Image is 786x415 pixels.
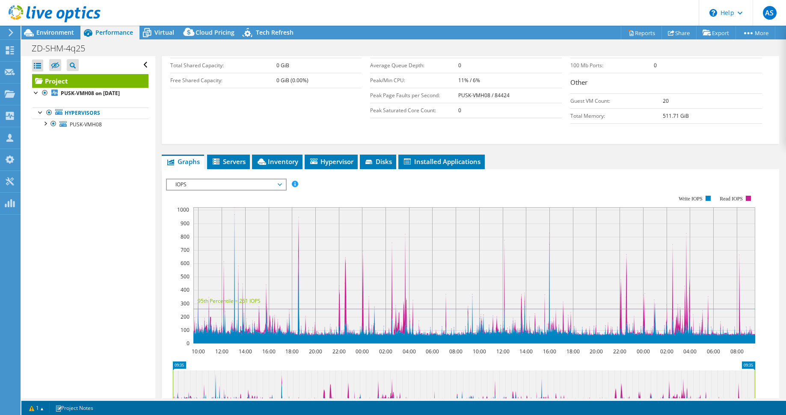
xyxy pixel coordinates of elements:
[566,348,579,355] text: 18:00
[570,108,663,123] td: Total Memory:
[472,348,486,355] text: 10:00
[355,348,368,355] text: 00:00
[154,28,174,36] span: Virtual
[256,157,298,166] span: Inventory
[181,246,190,254] text: 700
[181,300,190,307] text: 300
[70,121,102,128] span: PUSK-VMH08
[198,297,261,305] text: 95th Percentile = 261 IOPS
[181,220,190,227] text: 900
[256,28,294,36] span: Tech Refresh
[181,286,190,293] text: 400
[181,313,190,320] text: 200
[276,77,308,84] b: 0 GiB (0.00%)
[308,348,322,355] text: 20:00
[32,74,148,88] a: Project
[679,196,703,202] text: Write IOPS
[370,88,458,103] td: Peak Page Faults per Second:
[171,179,281,190] span: IOPS
[709,9,717,17] svg: \n
[403,157,480,166] span: Installed Applications
[370,103,458,118] td: Peak Saturated Core Count:
[32,119,148,130] a: PUSK-VMH08
[276,62,289,69] b: 0 GiB
[28,44,98,53] h1: ZD-SHM-4q25
[663,112,689,119] b: 511.71 GiB
[636,348,650,355] text: 00:00
[458,107,461,114] b: 0
[660,348,673,355] text: 02:00
[425,348,439,355] text: 06:00
[181,273,190,280] text: 500
[370,73,458,88] td: Peak/Min CPU:
[49,403,99,413] a: Project Notes
[332,348,345,355] text: 22:00
[654,62,657,69] b: 0
[696,26,736,39] a: Export
[683,348,696,355] text: 04:00
[519,348,532,355] text: 14:00
[191,348,205,355] text: 10:00
[613,348,626,355] text: 22:00
[170,73,277,88] td: Free Shared Capacity:
[730,348,743,355] text: 08:00
[458,92,510,99] b: PUSK-VMH08 / 84424
[763,6,777,20] span: AS
[370,58,458,73] td: Average Queue Depth:
[570,93,663,108] td: Guest VM Count:
[32,88,148,99] a: PUSK-VMH08 on [DATE]
[262,348,275,355] text: 16:00
[181,260,190,267] text: 600
[449,348,462,355] text: 08:00
[736,26,775,39] a: More
[181,326,190,334] text: 100
[23,403,50,413] a: 1
[589,348,602,355] text: 20:00
[170,58,277,73] td: Total Shared Capacity:
[496,348,509,355] text: 12:00
[458,62,461,69] b: 0
[166,157,200,166] span: Graphs
[187,340,190,347] text: 0
[36,28,74,36] span: Environment
[177,206,189,213] text: 1000
[95,28,133,36] span: Performance
[181,233,190,240] text: 800
[379,348,392,355] text: 02:00
[61,90,120,97] b: PUSK-VMH08 on [DATE]
[196,28,234,36] span: Cloud Pricing
[663,97,669,104] b: 20
[211,157,246,166] span: Servers
[570,58,654,73] td: 100 Mb Ports:
[215,348,228,355] text: 12:00
[661,26,697,39] a: Share
[238,348,252,355] text: 14:00
[543,348,556,355] text: 16:00
[706,348,720,355] text: 06:00
[458,77,480,84] b: 11% / 6%
[621,26,662,39] a: Reports
[32,107,148,119] a: Hypervisors
[402,348,415,355] text: 04:00
[309,157,353,166] span: Hypervisor
[720,196,743,202] text: Read IOPS
[364,157,392,166] span: Disks
[285,348,298,355] text: 18:00
[570,78,762,89] h3: Other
